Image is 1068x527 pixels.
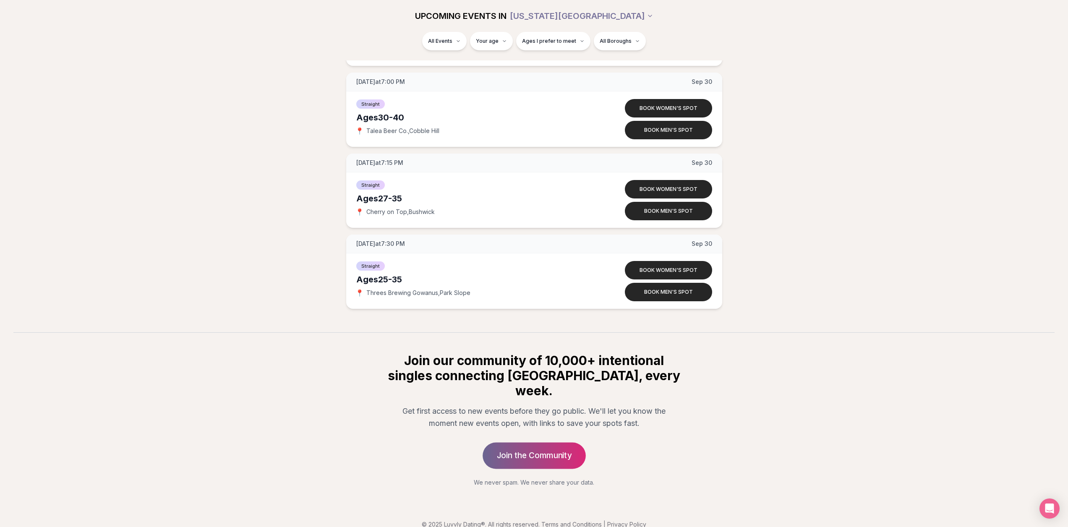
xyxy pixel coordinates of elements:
[692,159,712,167] span: Sep 30
[393,405,675,430] p: Get first access to new events before they go public. We'll let you know the moment new events op...
[356,193,593,204] div: Ages 27-35
[422,32,467,50] button: All Events
[625,99,712,117] button: Book women's spot
[483,442,586,469] a: Join the Community
[366,127,439,135] span: Talea Beer Co. , Cobble Hill
[692,240,712,248] span: Sep 30
[625,202,712,220] button: Book men's spot
[386,353,682,398] h2: Join our community of 10,000+ intentional singles connecting [GEOGRAPHIC_DATA], every week.
[356,99,385,109] span: Straight
[600,38,632,44] span: All Boroughs
[522,38,576,44] span: Ages I prefer to meet
[625,121,712,139] button: Book men's spot
[356,290,363,296] span: 📍
[366,289,470,297] span: Threes Brewing Gowanus , Park Slope
[625,283,712,301] button: Book men's spot
[356,112,593,123] div: Ages 30-40
[356,261,385,271] span: Straight
[356,274,593,285] div: Ages 25-35
[510,7,653,25] button: [US_STATE][GEOGRAPHIC_DATA]
[386,478,682,487] p: We never spam. We never share your data.
[594,32,646,50] button: All Boroughs
[415,10,507,22] span: UPCOMING EVENTS IN
[356,159,403,167] span: [DATE] at 7:15 PM
[428,38,452,44] span: All Events
[356,128,363,134] span: 📍
[516,32,590,50] button: Ages I prefer to meet
[356,240,405,248] span: [DATE] at 7:30 PM
[366,208,435,216] span: Cherry on Top , Bushwick
[692,78,712,86] span: Sep 30
[356,78,405,86] span: [DATE] at 7:00 PM
[356,180,385,190] span: Straight
[625,261,712,279] button: Book women's spot
[625,180,712,198] button: Book women's spot
[1039,498,1060,519] div: Open Intercom Messenger
[356,209,363,215] span: 📍
[470,32,513,50] button: Your age
[476,38,499,44] span: Your age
